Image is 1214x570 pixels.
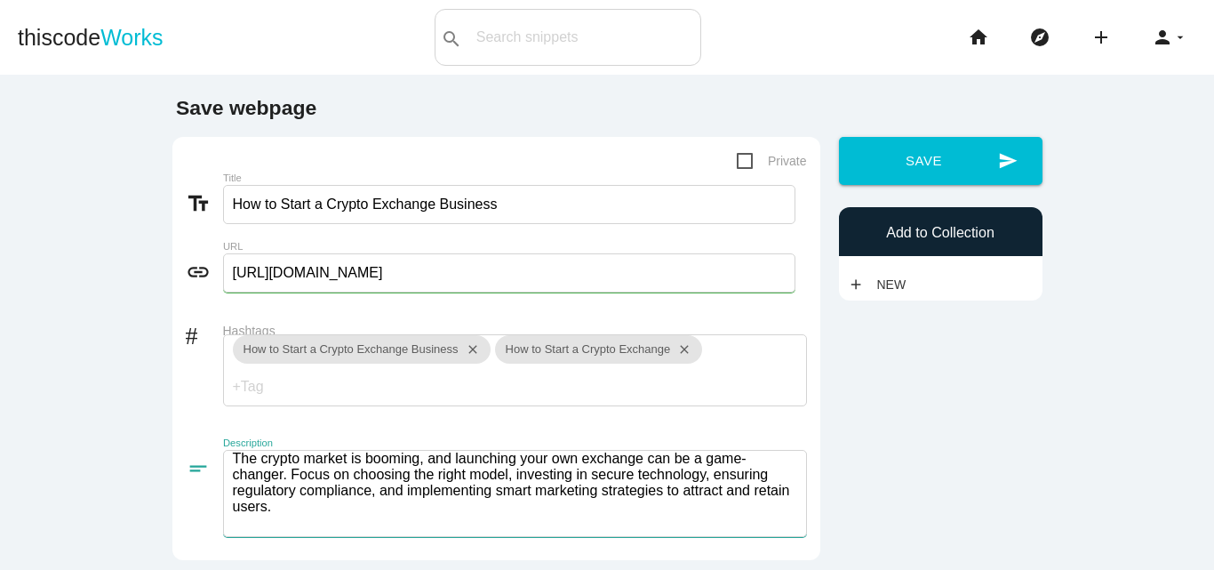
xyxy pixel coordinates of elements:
a: thiscodeWorks [18,9,164,66]
h6: Add to Collection [848,225,1034,241]
i: send [998,137,1018,185]
i: text_fields [186,191,223,216]
i: home [968,9,989,66]
i: add [848,269,864,301]
span: Private [737,150,807,173]
i: explore [1029,9,1050,66]
button: sendSave [839,137,1042,185]
a: addNew [848,269,915,301]
label: Description [223,438,691,449]
input: +Tag [233,368,339,405]
div: How to Start a Crypto Exchange [495,335,703,364]
div: How to Start a Crypto Exchange Business [233,335,491,364]
i: link [186,260,223,285]
i: search [441,11,462,68]
input: What does this link to? [223,185,795,224]
input: Search snippets [467,19,700,56]
input: Enter link to webpage [223,253,795,293]
i: arrow_drop_down [1173,9,1187,66]
i: person [1152,9,1173,66]
label: Title [223,173,691,184]
i: short_text [186,456,223,481]
i: # [186,319,223,344]
button: search [435,10,467,65]
b: Save webpage [176,96,316,119]
label: URL [223,241,691,253]
i: add [1090,9,1112,66]
i: close [459,335,480,364]
span: Works [100,25,163,50]
i: close [670,335,691,364]
label: Hashtags [223,324,807,338]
